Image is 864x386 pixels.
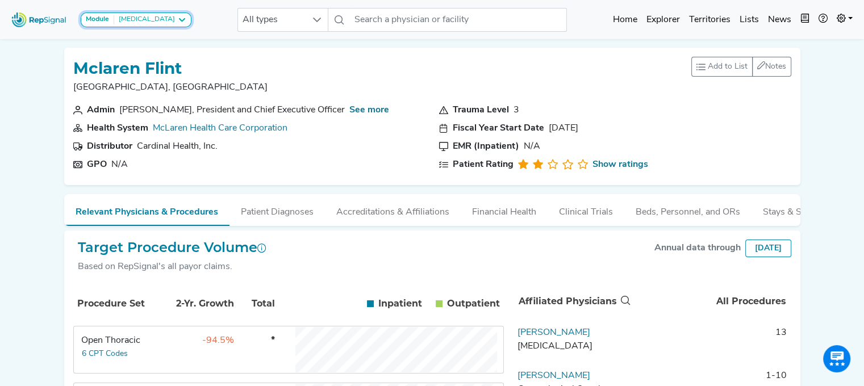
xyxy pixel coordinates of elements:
[350,8,567,32] input: Search a physician or facility
[137,140,218,153] div: Cardinal Health, Inc.
[608,9,642,31] a: Home
[735,9,763,31] a: Lists
[114,15,175,24] div: [MEDICAL_DATA]
[238,9,306,31] span: All types
[453,103,509,117] div: Trauma Level
[73,81,268,94] p: [GEOGRAPHIC_DATA], [GEOGRAPHIC_DATA]
[763,9,796,31] a: News
[87,121,148,135] div: Health System
[202,336,234,345] span: -94.5%
[691,57,753,77] button: Add to List
[87,158,107,171] div: GPO
[654,241,741,255] div: Annual data through
[752,57,791,77] button: Notes
[549,121,578,135] div: [DATE]
[64,194,229,226] button: Relevant Physicians & Procedures
[86,16,109,23] strong: Module
[162,284,236,323] th: 2-Yr. Growth
[78,260,266,274] div: Based on RepSignal's all payor claims.
[76,284,161,323] th: Procedure Set
[87,140,132,153] div: Distributor
[524,140,540,153] div: N/A
[514,103,519,117] div: 3
[81,12,191,27] button: Module[MEDICAL_DATA]
[87,103,115,117] div: Admin
[708,61,748,73] span: Add to List
[237,284,277,323] th: Total
[745,240,791,257] div: [DATE]
[691,57,791,77] div: toolbar
[461,194,548,225] button: Financial Health
[349,106,389,115] a: See more
[765,62,786,71] span: Notes
[453,140,519,153] div: EMR (Inpatient)
[624,194,752,225] button: Beds, Personnel, and ORs
[633,283,791,320] th: All Procedures
[517,328,590,337] a: [PERSON_NAME]
[78,240,266,256] h2: Target Procedure Volume
[592,158,648,171] a: Show ratings
[453,121,544,135] div: Fiscal Year Start Date
[447,297,500,311] span: Outpatient
[153,124,287,133] a: McLaren Health Care Corporation
[73,59,268,78] h1: Mclaren Flint
[517,371,590,380] a: [PERSON_NAME]
[325,194,461,225] button: Accreditations & Affiliations
[229,194,325,225] button: Patient Diagnoses
[548,194,624,225] button: Clinical Trials
[752,194,841,225] button: Stays & Services
[119,103,345,117] div: [PERSON_NAME], President and Chief Executive Officer
[111,158,128,171] div: N/A
[514,283,633,320] th: Affiliated Physicians
[378,297,422,311] span: Inpatient
[81,347,128,360] button: 6 CPT Codes
[684,9,735,31] a: Territories
[119,103,345,117] div: Chris Candela, President and Chief Executive Officer
[453,158,514,171] div: Patient Rating
[153,121,287,135] div: McLaren Health Care Corporation
[796,9,814,31] button: Intel Book
[81,334,159,347] div: Open Thoracic
[517,339,628,353] div: Thoracic Surgery
[632,326,791,360] td: 13
[642,9,684,31] a: Explorer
